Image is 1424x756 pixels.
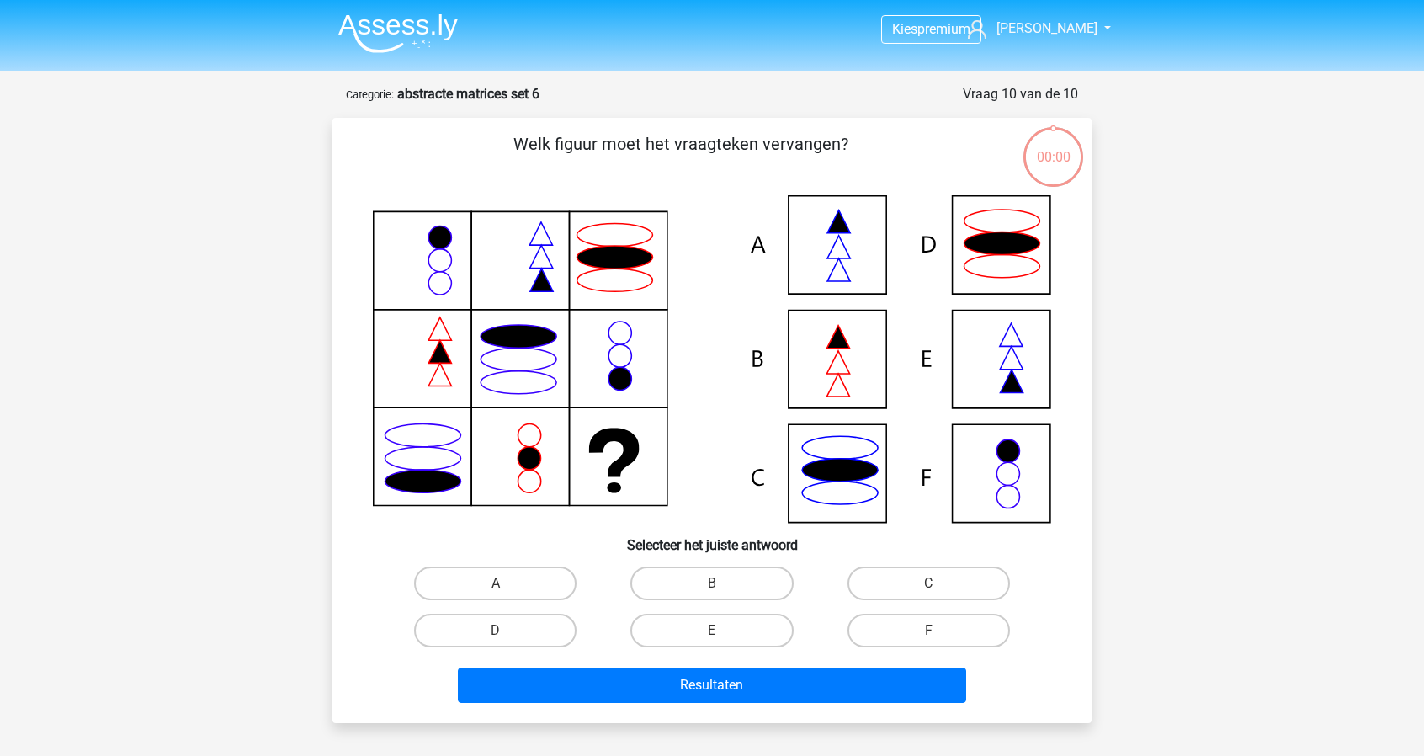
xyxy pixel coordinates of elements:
h6: Selecteer het juiste antwoord [359,524,1065,553]
label: E [630,614,793,647]
label: B [630,567,793,600]
button: Resultaten [458,668,967,703]
span: Kies [892,21,917,37]
small: Categorie: [346,88,394,101]
a: [PERSON_NAME] [961,19,1099,39]
span: [PERSON_NAME] [996,20,1097,36]
label: C [847,567,1010,600]
span: premium [917,21,970,37]
div: 00:00 [1022,125,1085,168]
a: Kiespremium [882,18,980,40]
img: Assessly [338,13,458,53]
label: A [414,567,577,600]
div: Vraag 10 van de 10 [963,84,1078,104]
strong: abstracte matrices set 6 [397,86,539,102]
label: F [847,614,1010,647]
label: D [414,614,577,647]
p: Welk figuur moet het vraagteken vervangen? [359,131,1002,182]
